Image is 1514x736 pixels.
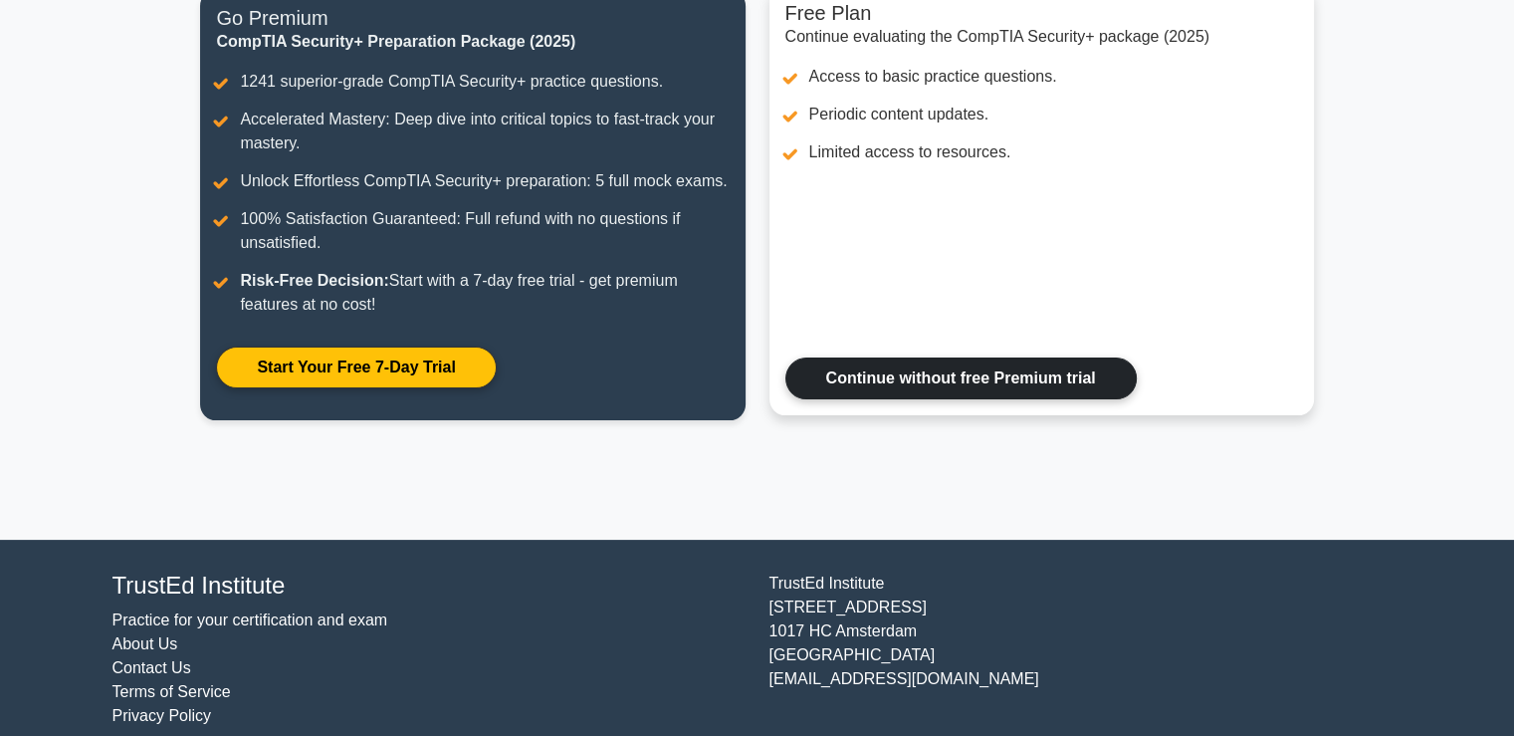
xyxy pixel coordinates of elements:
a: Terms of Service [112,683,231,700]
a: About Us [112,635,178,652]
a: Continue without free Premium trial [785,358,1137,399]
a: Practice for your certification and exam [112,612,388,628]
a: Contact Us [112,659,191,676]
a: Privacy Policy [112,707,212,724]
h4: TrustEd Institute [112,572,746,601]
a: Start Your Free 7-Day Trial [216,347,496,388]
div: TrustEd Institute [STREET_ADDRESS] 1017 HC Amsterdam [GEOGRAPHIC_DATA] [EMAIL_ADDRESS][DOMAIN_NAME] [757,572,1414,728]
